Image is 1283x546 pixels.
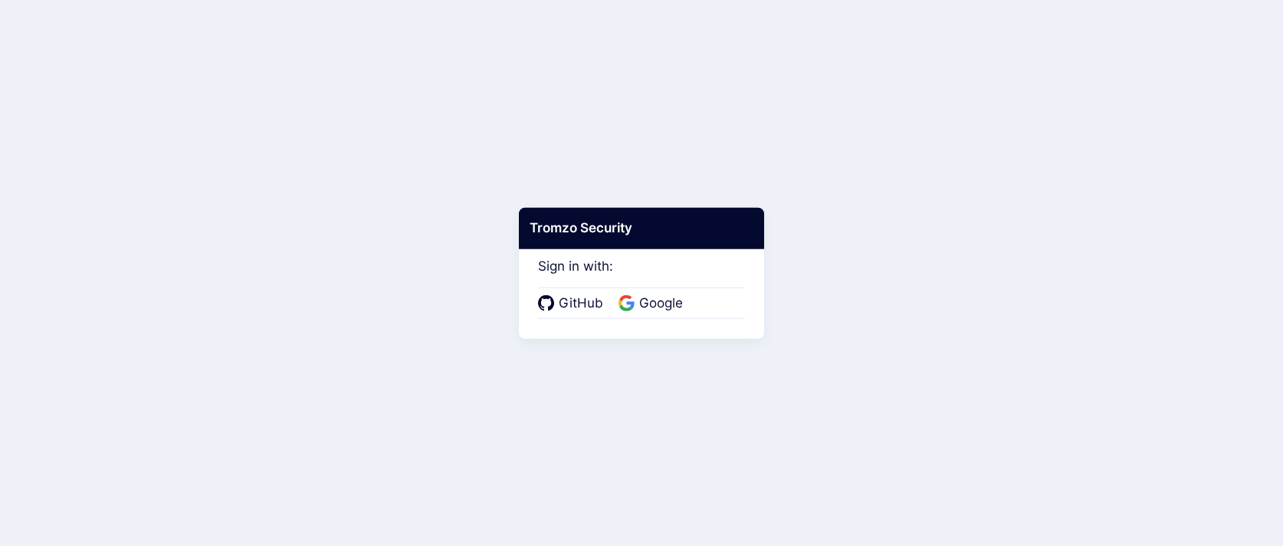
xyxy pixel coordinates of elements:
[538,238,745,319] div: Sign in with:
[554,294,608,314] span: GitHub
[619,294,687,314] a: Google
[519,208,764,249] div: Tromzo Security
[538,294,608,314] a: GitHub
[635,294,687,314] span: Google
